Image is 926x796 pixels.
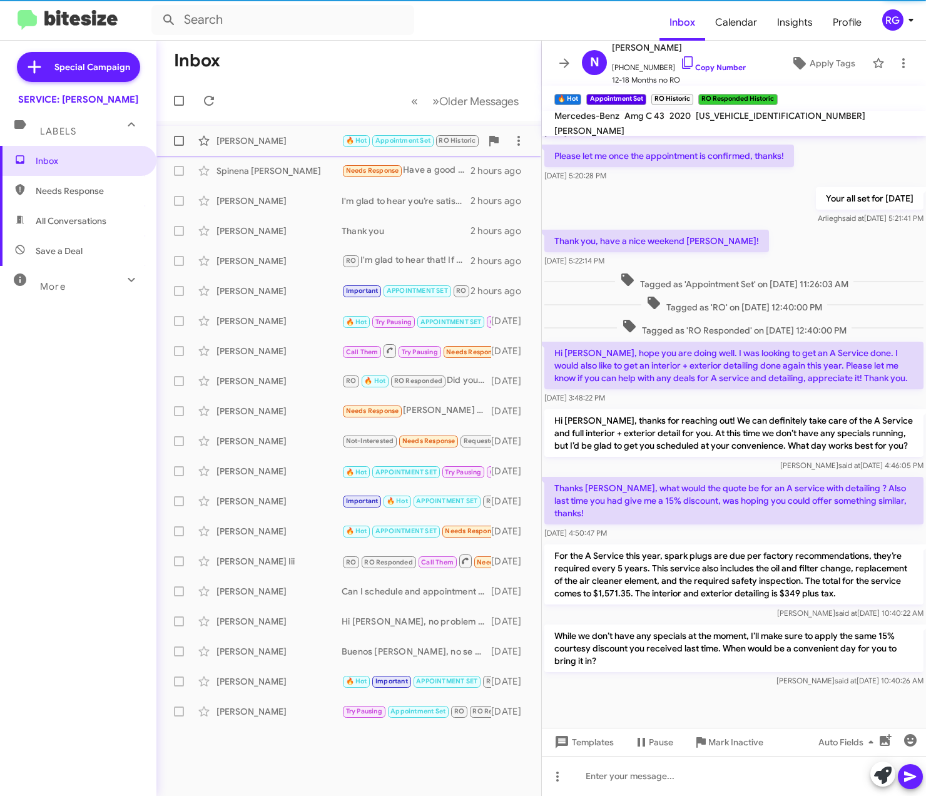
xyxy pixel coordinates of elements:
[823,4,872,41] a: Profile
[808,731,888,753] button: Auto Fields
[552,731,614,753] span: Templates
[375,527,437,535] span: APPOINTMENT SET
[477,558,530,566] span: Needs Response
[40,281,66,292] span: More
[491,315,531,327] div: [DATE]
[835,676,857,685] span: said at
[375,468,437,476] span: APPOINTMENT SET
[416,497,477,505] span: APPOINTMENT SET
[464,437,546,445] span: Requested Advisor Assist
[425,88,526,114] button: Next
[439,136,476,145] span: RO Historic
[346,468,367,476] span: 🔥 Hot
[364,377,385,385] span: 🔥 Hot
[416,677,477,685] span: APPOINTMENT SET
[586,94,646,105] small: Appointment Set
[491,555,531,568] div: [DATE]
[342,434,491,448] div: Hello, [PERSON_NAME]. I was dissatisfied with the service. 1. The code for the problem that was f...
[544,342,923,389] p: Hi [PERSON_NAME], hope you are doing well. I was looking to get an A Service done. I would also l...
[375,136,430,145] span: Appointment Set
[342,404,491,418] div: [PERSON_NAME] -- on a scale of 1 to 10 my experience has been a ZERO. Please talk to Nic. My sati...
[375,677,408,685] span: Important
[439,94,519,108] span: Older Messages
[641,295,827,314] span: Tagged as 'RO' on [DATE] 12:40:00 PM
[342,225,471,237] div: Thank you
[612,55,746,74] span: [PHONE_NUMBER]
[404,88,425,114] button: Previous
[872,9,912,31] button: RG
[882,9,903,31] div: RG
[590,53,599,73] span: N
[777,608,923,618] span: [PERSON_NAME] [DATE] 10:40:22 AM
[624,731,683,753] button: Pause
[216,135,342,147] div: [PERSON_NAME]
[342,645,491,658] div: Buenos [PERSON_NAME], no se preocupe. Entiendo perfectamente, gracias por avisar. Cuando tenga un...
[216,375,342,387] div: [PERSON_NAME]
[216,555,342,568] div: [PERSON_NAME] Iii
[659,4,705,41] span: Inbox
[346,558,356,566] span: RO
[346,407,399,415] span: Needs Response
[216,225,342,237] div: [PERSON_NAME]
[342,524,491,538] div: [PERSON_NAME], my tire light is on however the tire pressure is correct. Can I turn it off?
[491,645,531,658] div: [DATE]
[342,195,471,207] div: I'm glad to hear you’re satisfied! If you need any future maintenance or repairs, feel free to re...
[491,375,531,387] div: [DATE]
[375,318,412,326] span: Try Pausing
[617,319,852,337] span: Tagged as 'RO Responded' on [DATE] 12:40:00 PM
[36,215,106,227] span: All Conversations
[445,527,498,535] span: Needs Response
[216,615,342,628] div: [PERSON_NAME]
[342,704,491,718] div: Hi [PERSON_NAME], sorry for the delay I was checking in with your advisor [PERSON_NAME]. Parts go...
[342,133,481,148] div: While we don’t have any specials at the moment, I’ll make sure to apply the same 15% courtesy dis...
[390,707,445,715] span: Appointment Set
[216,585,342,598] div: [PERSON_NAME]
[779,52,866,74] button: Apply Tags
[767,4,823,41] span: Insights
[651,94,693,105] small: RO Historic
[649,731,673,753] span: Pause
[456,287,466,295] span: RO
[491,465,531,477] div: [DATE]
[669,110,691,121] span: 2020
[216,345,342,357] div: [PERSON_NAME]
[346,257,356,265] span: RO
[486,497,523,505] span: RO Historic
[544,256,604,265] span: [DATE] 5:22:14 PM
[342,615,491,628] div: Hi [PERSON_NAME], no problem at all. When you’re ready, we’ll be here to help with your Mercedes-...
[342,313,491,329] div: Honestly no it's always something that needs to be done I was going to see if it can be traded in
[342,283,471,298] div: Hi [PERSON_NAME], thank you for your feedback. I’m sorry to hear about the issues you’ve experien...
[346,677,367,685] span: 🔥 Hot
[544,528,607,538] span: [DATE] 4:50:47 PM
[810,52,855,74] span: Apply Tags
[445,468,481,476] span: Try Pausing
[842,213,864,223] span: said at
[346,136,367,145] span: 🔥 Hot
[698,94,777,105] small: RO Responded Historic
[36,155,142,167] span: Inbox
[683,731,773,753] button: Mark Inactive
[346,497,379,505] span: Important
[446,348,499,356] span: Needs Response
[705,4,767,41] a: Calendar
[544,393,605,402] span: [DATE] 3:48:22 PM
[216,675,342,688] div: [PERSON_NAME]
[818,213,923,223] span: Arliegh [DATE] 5:21:41 PM
[708,731,763,753] span: Mark Inactive
[346,287,379,295] span: Important
[17,52,140,82] a: Special Campaign
[36,185,142,197] span: Needs Response
[835,608,857,618] span: said at
[491,345,531,357] div: [DATE]
[346,166,399,175] span: Needs Response
[471,255,531,267] div: 2 hours ago
[421,558,454,566] span: Call Them
[216,165,342,177] div: Spinena [PERSON_NAME]
[554,94,581,105] small: 🔥 Hot
[491,495,531,508] div: [DATE]
[216,315,342,327] div: [PERSON_NAME]
[491,405,531,417] div: [DATE]
[342,494,491,508] div: I understand. Let me know if you change your mind or if there's anything else I can assist you wi...
[554,125,624,136] span: [PERSON_NAME]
